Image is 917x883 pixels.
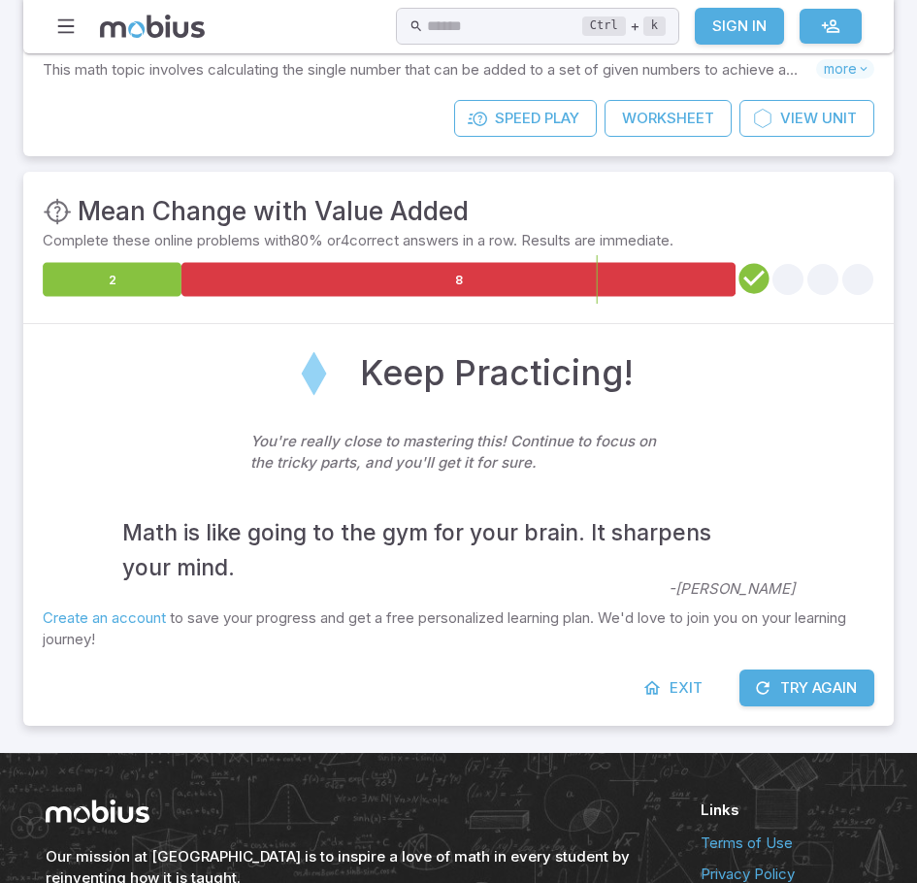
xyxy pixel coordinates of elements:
[822,108,857,129] span: Unit
[633,670,716,706] a: Exit
[739,100,874,137] a: ViewUnit
[670,677,703,699] span: Exit
[701,800,872,821] h6: Links
[78,191,469,230] h3: Mean Change with Value Added
[544,108,579,129] span: Play
[701,833,872,854] a: Terms of Use
[43,607,874,650] p: to save your progress and get a free personalized learning plan. We'd love to join you on your le...
[454,100,597,137] a: SpeedPlay
[250,411,667,493] p: You're really close to mastering this! Continue to focus on the tricky parts, and you'll get it f...
[582,16,626,36] kbd: Ctrl
[582,15,666,38] div: +
[669,501,795,600] p: - [PERSON_NAME]
[695,8,784,45] a: Sign In
[605,100,732,137] a: Worksheet
[643,16,666,36] kbd: k
[360,348,634,399] h2: Keep Practicing!
[43,230,874,251] p: Complete these online problems with 80 % or 4 correct answers in a row. Results are immediate.
[495,108,540,129] span: Speed
[122,515,746,585] h4: Math is like going to the gym for your brain. It sharpens your mind.
[780,108,818,129] span: View
[43,608,166,627] a: Create an account
[739,670,874,706] button: Try Again
[43,59,816,81] p: This math topic involves calculating the single number that can be added to a set of given number...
